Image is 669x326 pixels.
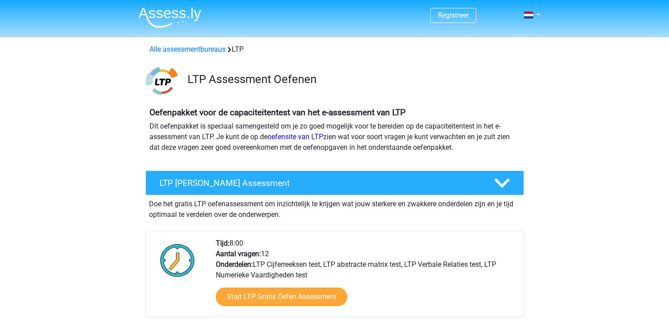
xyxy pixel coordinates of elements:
img: Klok [155,238,200,282]
h4: LTP [PERSON_NAME] Assessment [160,178,480,188]
p: Dit oefenpakket is speciaal samengesteld om je zo goed mogelijk voor te bereiden op de capaciteit... [149,121,520,153]
img: ltp.png [146,65,177,97]
b: Tijd: [216,239,229,247]
b: Aantal vragen: [216,250,261,258]
a: Alle assessmentbureaus [149,45,226,53]
b: Oefenpakket voor de capaciteitentest van het e-assessment van LTP [149,107,405,118]
a: LTP [PERSON_NAME] Assessment [142,171,528,195]
a: oefensite van LTP [268,133,323,141]
b: Onderdelen: [216,260,253,269]
div: 8:00 12 LTP Cijferreeksen test, LTP abstracte matrix test, LTP Verbale Relaties test, LTP Numerie... [209,238,523,317]
div: Doe het gratis LTP oefenassessment om inzichtelijk te krijgen wat jouw sterkere en zwakkere onder... [145,195,524,220]
h3: LTP Assessment Oefenen [187,72,517,86]
div: LTP [146,44,524,55]
a: Start LTP Gratis Oefen Assessment [216,288,347,306]
img: Assessly [138,7,201,28]
a: Registreer [438,11,469,19]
